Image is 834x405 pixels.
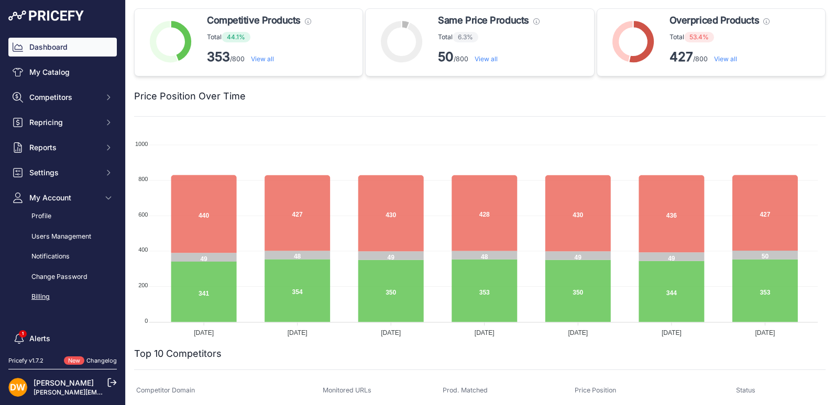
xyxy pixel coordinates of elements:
span: Prod. Matched [443,386,488,394]
tspan: 600 [138,211,148,218]
button: Repricing [8,113,117,132]
span: Same Price Products [438,13,529,28]
a: Profile [8,207,117,226]
tspan: [DATE] [662,329,682,336]
span: Reports [29,142,98,153]
span: 6.3% [453,32,478,42]
p: Total [207,32,311,42]
tspan: 800 [138,176,148,182]
a: View all [475,55,498,63]
a: [PERSON_NAME][EMAIL_ADDRESS][DOMAIN_NAME] [34,388,195,396]
tspan: 400 [138,246,148,253]
span: Repricing [29,117,98,128]
a: Changelog [86,357,117,364]
a: Change Password [8,268,117,286]
h2: Price Position Over Time [134,89,246,104]
button: Competitors [8,88,117,107]
tspan: 1000 [135,141,148,147]
span: Competitors [29,92,98,103]
a: Billing [8,288,117,306]
p: /800 [670,49,770,65]
span: 53.4% [684,32,714,42]
a: My Catalog [8,63,117,82]
tspan: [DATE] [381,329,401,336]
p: /800 [438,49,539,65]
div: Pricefy v1.7.2 [8,356,43,365]
p: Total [670,32,770,42]
p: /800 [207,49,311,65]
a: Dashboard [8,38,117,57]
tspan: [DATE] [194,329,214,336]
nav: Sidebar [8,38,117,388]
tspan: [DATE] [755,329,775,336]
span: Price Position [575,386,616,394]
a: View all [714,55,737,63]
button: Settings [8,163,117,182]
img: Pricefy Logo [8,10,84,21]
tspan: [DATE] [568,329,588,336]
span: My Account [29,193,98,203]
h2: Top 10 Competitors [134,346,222,361]
a: [PERSON_NAME] [34,378,94,387]
span: Settings [29,167,98,178]
button: My Account [8,188,117,207]
a: Notifications [8,248,117,266]
span: Monitored URLs [323,386,371,394]
strong: 427 [670,49,693,64]
span: Competitive Products [207,13,301,28]
span: 44.1% [222,32,250,42]
span: Status [736,386,755,394]
p: Total [438,32,539,42]
tspan: [DATE] [475,329,495,336]
a: Users Management [8,228,117,246]
span: Competitor Domain [136,386,195,394]
strong: 50 [438,49,454,64]
a: Alerts [8,329,117,348]
strong: 353 [207,49,230,64]
tspan: [DATE] [288,329,308,336]
button: Reports [8,138,117,157]
a: View all [251,55,274,63]
tspan: 0 [145,318,148,324]
span: New [64,356,84,365]
span: Overpriced Products [670,13,759,28]
tspan: 200 [138,282,148,288]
